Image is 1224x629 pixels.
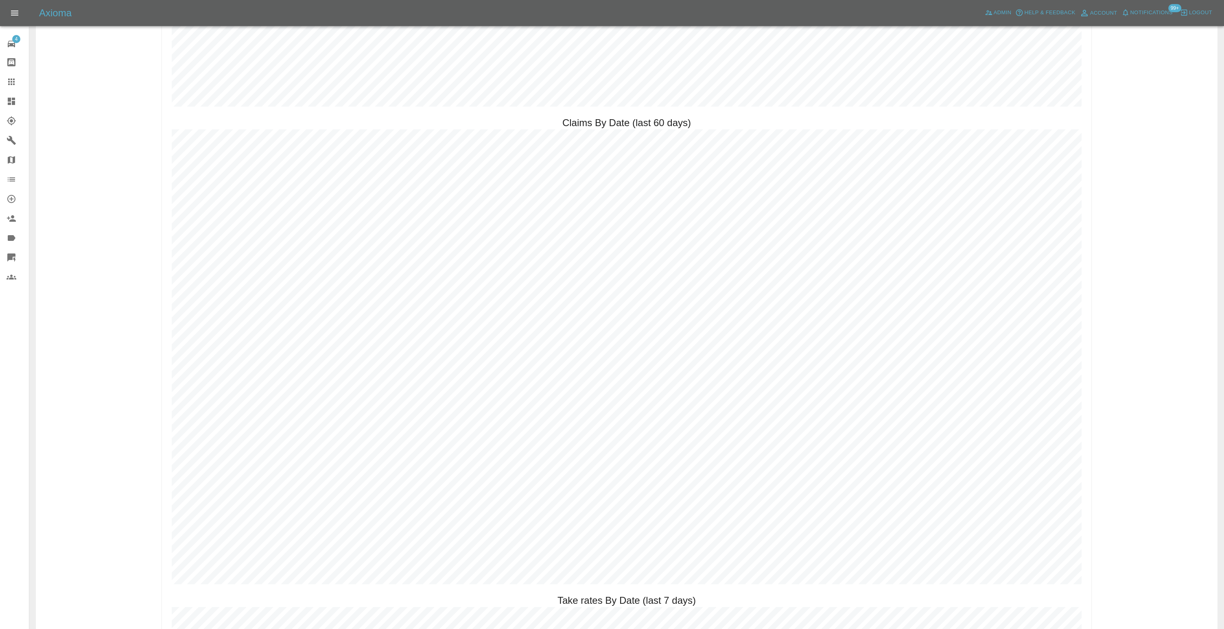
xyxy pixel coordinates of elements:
h2: Take rates By Date (last 7 days) [557,594,696,607]
h5: Axioma [39,7,72,20]
a: Account [1078,7,1119,20]
button: Notifications [1119,7,1175,19]
span: Account [1090,9,1117,18]
span: Help & Feedback [1024,8,1075,17]
button: Logout [1178,7,1214,19]
button: Open drawer [5,3,24,23]
span: 99+ [1168,4,1181,12]
h2: Claims By Date (last 60 days) [562,116,691,129]
span: Notifications [1130,8,1173,17]
span: Logout [1189,8,1212,17]
span: 4 [12,35,20,43]
span: Admin [994,8,1012,17]
button: Help & Feedback [1013,7,1077,19]
a: Admin [983,7,1014,19]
